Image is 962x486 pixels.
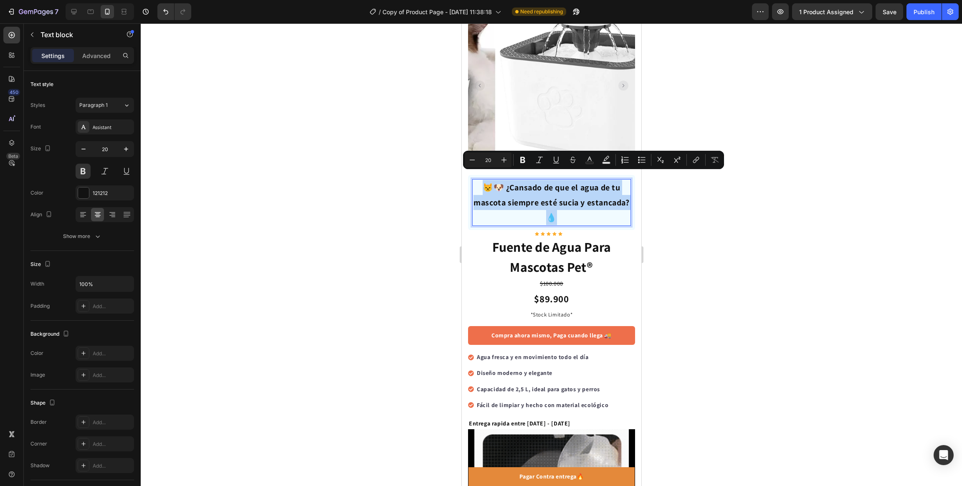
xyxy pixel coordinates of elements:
div: Open Intercom Messenger [934,445,954,465]
div: 121212 [93,190,132,197]
div: Styles [30,101,45,109]
div: Add... [93,440,132,448]
button: 7 [3,3,62,20]
span: 1 product assigned [799,8,853,16]
div: Add... [93,350,132,357]
button: Paragraph 1 [76,98,134,113]
div: Image [30,371,45,379]
div: Beta [6,153,20,159]
button: Show more [30,229,134,244]
div: Add... [93,419,132,426]
div: Color [30,349,43,357]
button: Publish [906,3,942,20]
div: Padding [30,302,50,310]
div: Corner [30,440,47,448]
div: Background [30,329,71,340]
input: Auto [76,276,134,291]
div: Size [30,259,53,270]
div: Shape [30,397,57,409]
div: Add... [93,303,132,310]
div: Font [30,123,41,131]
div: Show more [63,232,102,240]
p: Pagar Contra entrega🔥 [58,449,122,458]
button: Save [876,3,903,20]
div: Shadow [30,462,50,469]
div: Undo/Redo [157,3,191,20]
span: Paragraph 1 [79,101,108,109]
span: Need republishing [520,8,563,15]
div: Align [30,209,54,220]
span: Save [883,8,896,15]
iframe: Design area [462,23,641,486]
p: Advanced [82,51,111,60]
div: Text style [30,81,53,88]
div: Width [30,280,44,288]
p: Text block [41,30,111,40]
div: Color [30,189,43,197]
span: Copy of Product Page - [DATE] 11:38:18 [382,8,492,16]
p: Settings [41,51,65,60]
div: Add... [93,372,132,379]
button: 1 product assigned [792,3,872,20]
div: Add... [93,462,132,470]
div: Border [30,418,47,426]
button: <p>Pagar Contra entrega🔥</p> [7,444,173,463]
span: / [379,8,381,16]
div: Assistant [93,124,132,131]
div: Editor contextual toolbar [463,151,724,169]
div: Size [30,143,53,154]
div: 450 [8,89,20,96]
p: 7 [55,7,58,17]
div: Publish [914,8,934,16]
